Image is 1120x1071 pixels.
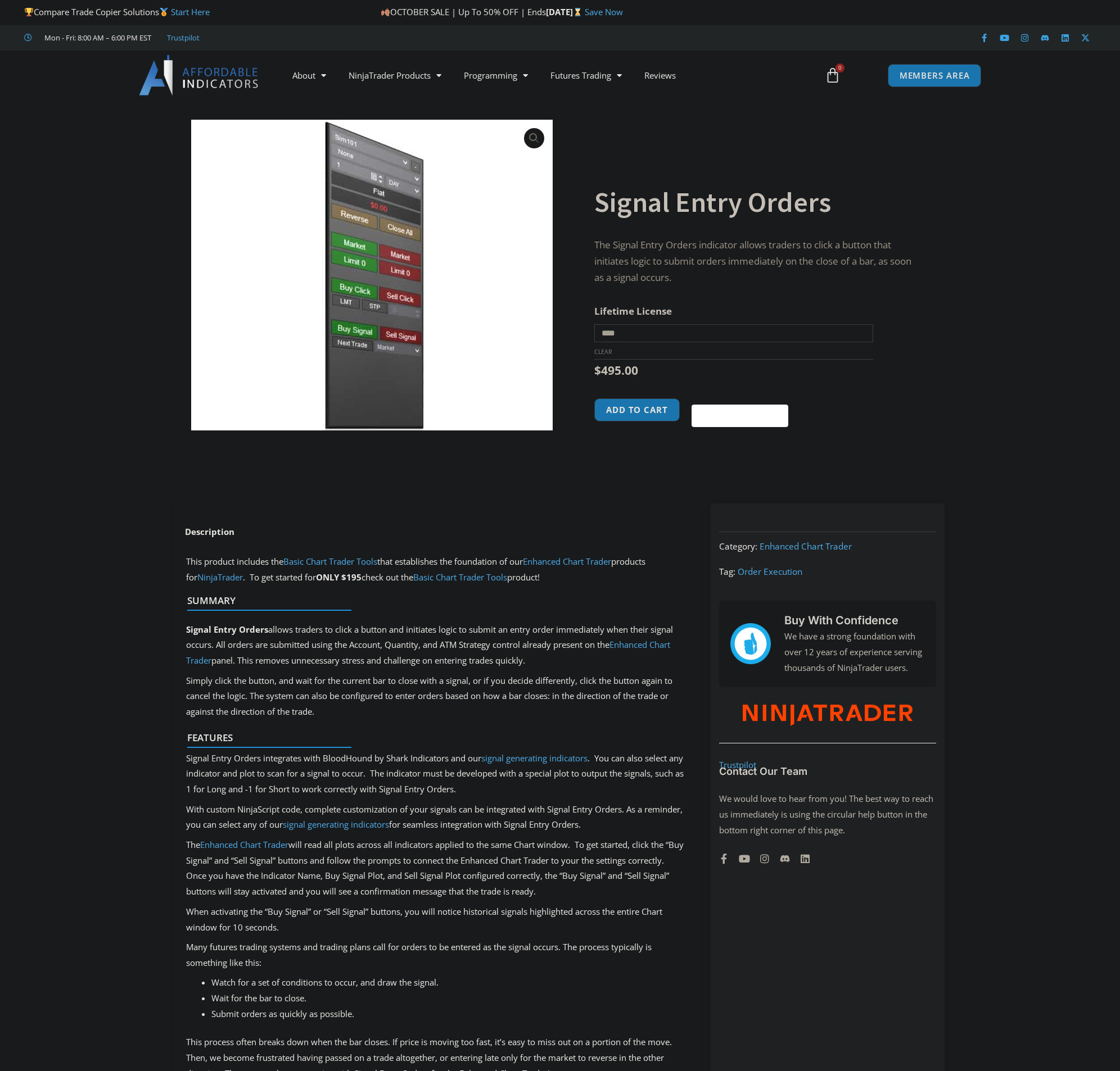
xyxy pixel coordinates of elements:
[524,128,544,148] a: View full-screen image gallery
[546,6,585,17] strong: [DATE]
[730,623,771,664] img: mark thumbs good 43913 | Affordable Indicators – NinjaTrader
[573,8,582,16] img: ⌛
[413,571,507,583] a: Basic Chart Trader Tools
[594,348,612,356] a: Clear options
[200,839,288,850] a: Enhanced Chart Trader
[175,521,245,543] a: Description
[389,819,581,830] span: for seamless integration with Signal Entry Orders.
[167,31,200,44] a: Trustpilot
[719,541,757,552] span: Category:
[186,624,268,635] strong: Signal Entry Orders
[381,6,546,17] span: OCTOBER SALE | Up To 50% OFF | Ends
[784,612,925,629] h3: Buy With Confidence
[211,975,688,991] li: Watch for a set of conditions to occur, and draw the signal.
[836,63,844,72] span: 0
[594,305,672,317] label: Lifetime License
[784,629,925,676] p: We have a strong foundation with over 12 years of experience serving thousands of NinjaTrader users.
[281,62,337,88] a: About
[186,554,688,586] p: This product includes the that establishes the foundation of our products for . To get started for
[25,8,33,16] img: 🏆
[187,732,678,743] h4: Features
[719,791,936,838] p: We would love to hear from you! The best way to reach us immediately is using the circular help b...
[381,8,390,16] img: 🍂
[594,398,680,421] button: Add to cart
[719,566,735,577] span: Tag:
[186,673,688,720] p: Simply click the button, and wait for the current bar to close with a signal, or if you decide di...
[594,362,638,378] bdi: 495.00
[760,541,852,552] a: Enhanced Chart Trader
[191,120,553,430] img: SignalEntryOrders
[719,759,756,770] a: Trustpilot
[186,622,688,669] p: allows traders to click a button and initiates logic to submit an entry order immediately when th...
[362,571,540,583] span: check out the product!
[594,362,601,378] span: $
[281,62,812,88] nav: Menu
[808,59,857,92] a: 0
[316,571,362,583] strong: ONLY $195
[585,6,623,17] a: Save Now
[197,571,243,583] a: NinjaTrader
[633,62,687,88] a: Reviews
[283,556,377,567] a: Basic Chart Trader Tools
[186,906,662,933] span: When activating the “Buy Signal” or “Sell Signal” buttons, you will notice historical signals hig...
[692,405,788,427] button: Buy with GPay
[539,62,633,88] a: Futures Trading
[171,6,210,17] a: Start Here
[283,819,389,830] a: signal generating indicators
[888,64,982,87] a: MEMBERS AREA
[42,31,151,44] span: Mon - Fri: 8:00 AM – 6:00 PM EST
[186,940,688,971] p: Many futures trading systems and trading plans call for orders to be entered as the signal occurs...
[186,839,684,897] span: The will read all plots across all indicators applied to the same Chart window. To get started, c...
[139,55,260,96] img: LogoAI | Affordable Indicators – NinjaTrader
[24,6,210,17] span: Compare Trade Copier Solutions
[594,237,923,286] p: The Signal Entry Orders indicator allows traders to click a button that initiates logic to submit...
[211,991,688,1006] li: Wait for the bar to close.
[743,705,912,726] img: NinjaTrader Wordmark color RGB | Affordable Indicators – NinjaTrader
[337,62,453,88] a: NinjaTrader Products
[453,62,539,88] a: Programming
[187,595,678,606] h4: Summary
[689,397,791,398] iframe: Secure express checkout frame
[211,1006,688,1022] li: Submit orders as quickly as possible.
[160,8,168,16] img: 🥇
[186,802,688,833] p: With custom NinjaScript code, complete customization of your signals can be integrated with Signa...
[186,751,688,798] p: Signal Entry Orders integrates with BloodHound by Shark Indicators and our . You can also select ...
[523,556,611,567] a: Enhanced Chart Trader
[594,183,923,222] h1: Signal Entry Orders
[738,566,802,577] a: Order Execution
[719,765,936,778] h3: Contact Our Team
[900,71,970,80] span: MEMBERS AREA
